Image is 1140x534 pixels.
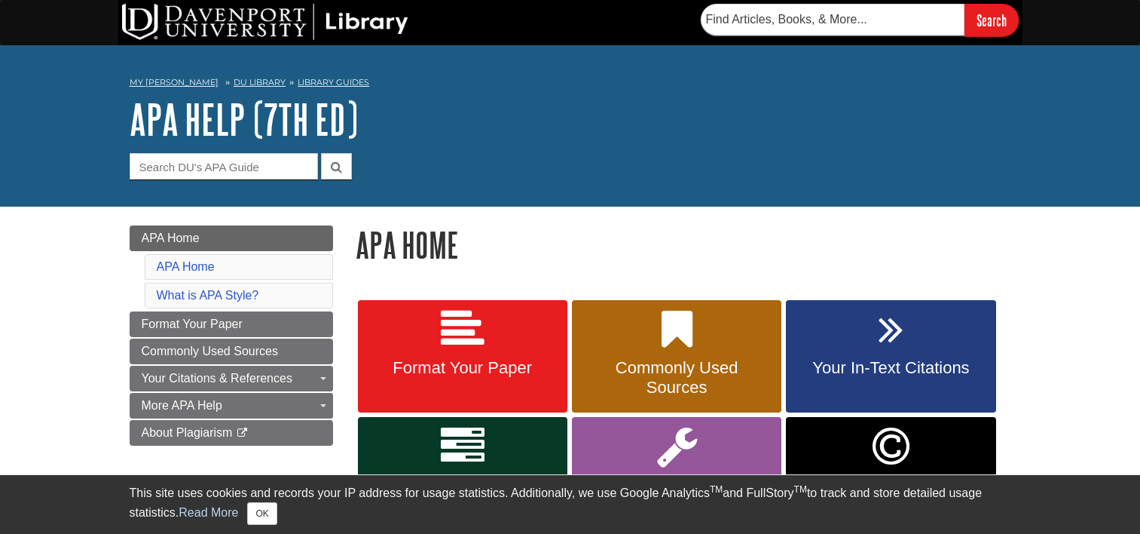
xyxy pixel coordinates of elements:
[130,420,333,446] a: About Plagiarism
[964,4,1019,36] input: Search
[298,77,369,87] a: Library Guides
[701,4,1019,36] form: Searches DU Library's articles, books, and more
[142,426,233,439] span: About Plagiarism
[572,417,781,532] a: More APA Help
[142,345,278,358] span: Commonly Used Sources
[142,372,292,385] span: Your Citations & References
[142,232,200,244] span: APA Home
[130,72,1011,97] nav: breadcrumb
[130,484,1011,525] div: This site uses cookies and records your IP address for usage statistics. Additionally, we use Goo...
[179,506,238,519] a: Read More
[130,153,318,180] input: Search DU's APA Guide
[236,428,249,438] i: This link opens in a new window
[786,300,995,413] a: Your In-Text Citations
[142,399,222,412] span: More APA Help
[130,366,333,391] a: Your Citations & References
[572,300,781,413] a: Commonly Used Sources
[710,484,723,495] sup: TM
[369,358,556,378] span: Format Your Paper
[130,96,358,143] a: APA Help (7th Ed)
[247,502,277,525] button: Close
[157,260,215,273] a: APA Home
[130,339,333,364] a: Commonly Used Sources
[701,4,964,35] input: Find Articles, Books, & More...
[142,318,243,330] span: Format Your Paper
[130,311,333,337] a: Format Your Paper
[583,358,770,397] span: Commonly Used Sources
[794,484,807,495] sup: TM
[356,226,1011,264] h1: APA Home
[358,300,567,413] a: Format Your Paper
[130,226,333,251] a: APA Home
[130,393,333,419] a: More APA Help
[130,76,219,89] a: My [PERSON_NAME]
[797,358,984,378] span: Your In-Text Citations
[786,417,995,532] a: Link opens in new window
[358,417,567,532] a: Your Reference List
[157,289,259,302] a: What is APA Style?
[234,77,286,87] a: DU Library
[122,4,408,40] img: DU Library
